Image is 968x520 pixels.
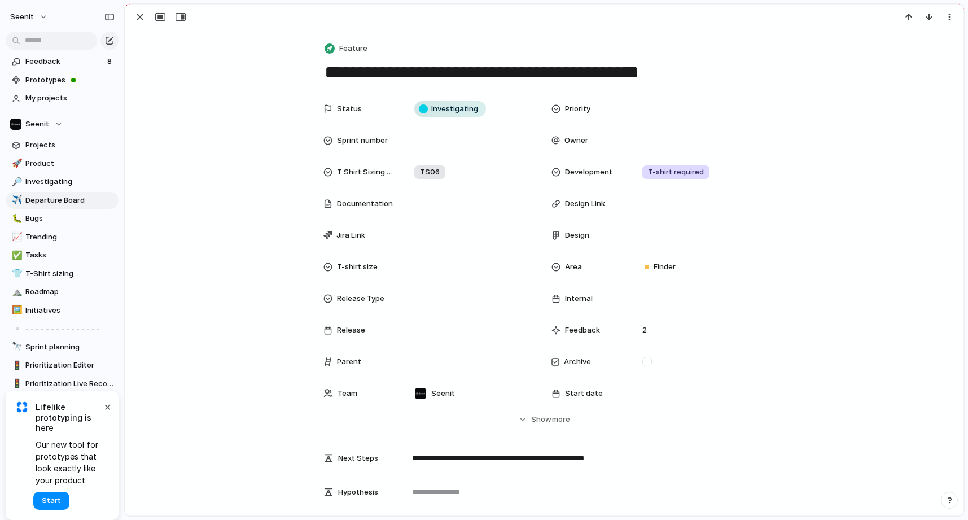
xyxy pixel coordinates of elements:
[6,357,119,374] a: 🚦Prioritization Editor
[323,409,766,430] button: Showmore
[10,231,21,243] button: 📈
[100,400,114,413] button: Dismiss
[12,230,20,243] div: 📈
[565,167,612,178] span: Development
[12,249,20,262] div: ✅
[338,487,378,498] span: Hypothesis
[6,155,119,172] a: 🚀Product
[12,157,20,170] div: 🚀
[565,261,582,273] span: Area
[25,286,115,298] span: Roadmap
[431,103,478,115] span: Investigating
[10,250,21,261] button: ✅
[25,213,115,224] span: Bugs
[25,119,49,130] span: Seenit
[25,75,115,86] span: Prototypes
[25,342,115,353] span: Sprint planning
[6,210,119,227] a: 🐛Bugs
[6,192,119,209] a: ✈️Departure Board
[42,495,61,506] span: Start
[654,261,676,273] span: Finder
[10,213,21,224] button: 🐛
[337,356,361,368] span: Parent
[25,250,115,261] span: Tasks
[36,439,102,486] span: Our new tool for prototypes that look exactly like your product.
[10,11,34,23] span: Seenit
[565,230,589,241] span: Design
[10,268,21,279] button: 👕
[6,394,119,410] div: 🐝Working Space - [PERSON_NAME]
[6,90,119,107] a: My projects
[565,198,605,209] span: Design Link
[6,375,119,392] div: 🚦Prioritization Live Record
[339,43,367,54] span: Feature
[337,293,384,304] span: Release Type
[337,167,396,178] span: T Shirt Sizing Meeting
[6,137,119,154] a: Projects
[6,247,119,264] a: ✅Tasks
[565,325,600,336] span: Feedback
[565,388,603,399] span: Start date
[25,158,115,169] span: Product
[6,283,119,300] a: ⛰️Roadmap
[12,194,20,207] div: ✈️
[25,195,115,206] span: Departure Board
[336,230,365,241] span: Jira Link
[25,323,115,334] span: - - - - - - - - - - - - - - -
[565,103,590,115] span: Priority
[10,286,21,298] button: ⛰️
[6,72,119,89] a: Prototypes
[552,414,570,425] span: more
[564,356,591,368] span: Archive
[25,56,104,67] span: Feedback
[10,378,21,390] button: 🚦
[648,167,704,178] span: T-shirt required
[564,135,588,146] span: Owner
[25,360,115,371] span: Prioritization Editor
[12,176,20,189] div: 🔎
[33,492,69,510] button: Start
[10,195,21,206] button: ✈️
[337,261,378,273] span: T-shirt size
[25,93,115,104] span: My projects
[25,305,115,316] span: Initiatives
[10,176,21,187] button: 🔎
[431,388,455,399] span: Seenit
[6,265,119,282] a: 👕T-Shirt sizing
[25,231,115,243] span: Trending
[638,325,651,336] span: 2
[6,173,119,190] a: 🔎Investigating
[25,139,115,151] span: Projects
[6,302,119,319] a: 🖼️Initiatives
[25,268,115,279] span: T-Shirt sizing
[25,378,115,390] span: Prioritization Live Record
[338,453,378,464] span: Next Steps
[12,322,20,335] div: ▫️
[36,402,102,433] span: Lifelike prototyping is here
[6,53,119,70] a: Feedback8
[10,305,21,316] button: 🖼️
[337,325,365,336] span: Release
[531,414,551,425] span: Show
[565,293,593,304] span: Internal
[337,103,362,115] span: Status
[6,320,119,337] a: ▫️- - - - - - - - - - - - - - -
[10,360,21,371] button: 🚦
[6,339,119,356] a: 🔭Sprint planning
[6,229,119,246] a: 📈Trending
[10,342,21,353] button: 🔭
[12,304,20,317] div: 🖼️
[337,198,393,209] span: Documentation
[10,323,21,334] button: ▫️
